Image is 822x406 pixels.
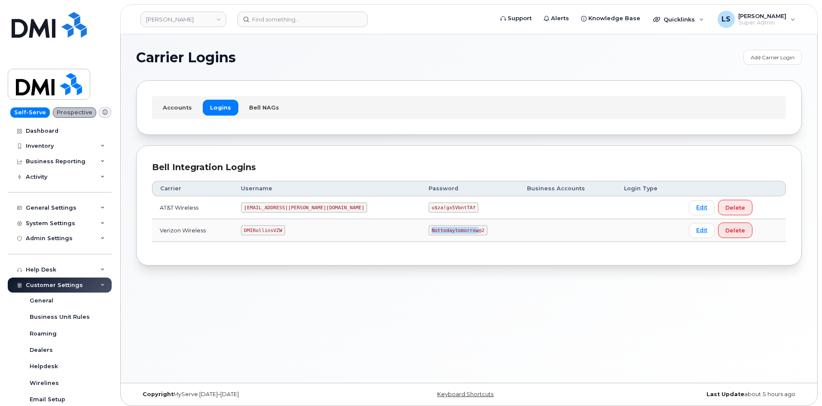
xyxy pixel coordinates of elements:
[718,223,752,238] button: Delete
[718,200,752,215] button: Delete
[689,223,715,238] a: Edit
[143,391,174,397] strong: Copyright
[152,196,233,219] td: AT&T Wireless
[155,100,199,115] a: Accounts
[152,181,233,196] th: Carrier
[203,100,238,115] a: Logins
[241,225,285,235] code: DMIRollinsVZW
[706,391,744,397] strong: Last Update
[152,161,786,174] div: Bell Integration Logins
[437,391,493,397] a: Keyboard Shortcuts
[725,204,745,212] span: Delete
[725,226,745,235] span: Delete
[136,51,236,64] span: Carrier Logins
[233,181,421,196] th: Username
[241,202,367,213] code: [EMAIL_ADDRESS][PERSON_NAME][DOMAIN_NAME]
[580,391,802,398] div: about 5 hours ago
[136,391,358,398] div: MyServe [DATE]–[DATE]
[152,219,233,242] td: Verizon Wireless
[429,202,478,213] code: u$za!gx5VbntTAf
[689,200,715,215] a: Edit
[429,225,487,235] code: Nottodaytomorrow@2
[421,181,519,196] th: Password
[743,50,802,65] a: Add Carrier Login
[519,181,617,196] th: Business Accounts
[616,181,681,196] th: Login Type
[242,100,286,115] a: Bell NAGs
